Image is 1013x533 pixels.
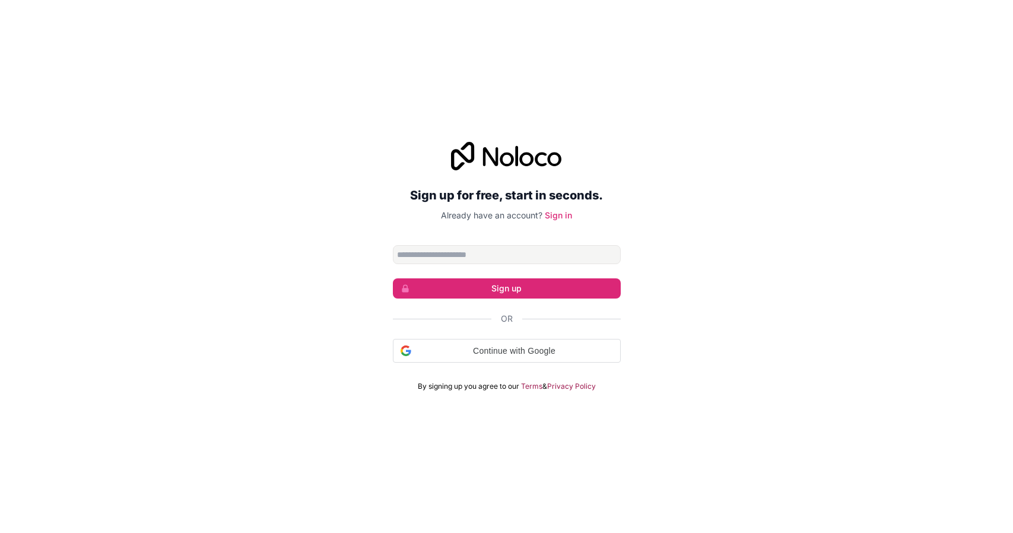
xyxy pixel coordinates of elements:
span: By signing up you agree to our [418,382,519,391]
h2: Sign up for free, start in seconds. [393,185,621,206]
a: Privacy Policy [547,382,596,391]
span: & [542,382,547,391]
a: Terms [521,382,542,391]
div: Continue with Google [393,339,621,363]
input: Email address [393,245,621,264]
span: Continue with Google [416,345,613,357]
span: Already have an account? [441,210,542,220]
span: Or [501,313,513,325]
button: Sign up [393,278,621,299]
a: Sign in [545,210,572,220]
